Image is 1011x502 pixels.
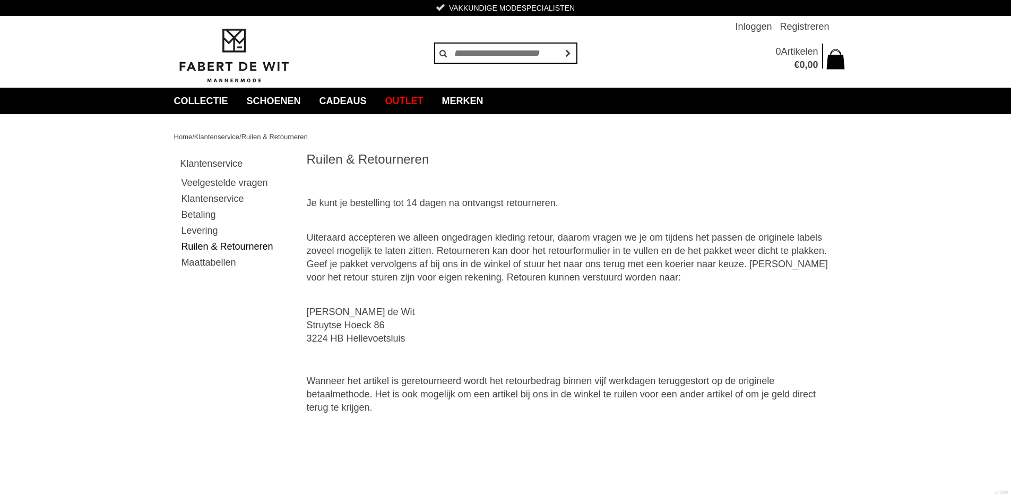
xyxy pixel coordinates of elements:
p: Je kunt je bestelling tot 14 dagen na ontvangst retourneren. [307,197,837,210]
span: Artikelen [781,46,818,57]
h3: Klantenservice [180,158,292,169]
p: Uiteraard accepteren we alleen ongedragen kleding retour, daarom vragen we je om tijdens het pass... [307,218,837,297]
a: Divide [995,486,1008,499]
span: / [239,133,241,141]
a: Betaling [180,207,292,223]
span: / [192,133,194,141]
img: Fabert de Wit [174,27,293,84]
a: Cadeaus [312,88,375,114]
a: Levering [180,223,292,239]
a: Klantenservice [180,191,292,207]
a: Inloggen [735,16,772,37]
span: 00 [807,59,818,70]
span: € [794,59,799,70]
a: Klantenservice [194,133,239,141]
a: collectie [166,88,236,114]
a: Maattabellen [180,254,292,270]
a: Outlet [377,88,431,114]
a: Ruilen & Retourneren [180,239,292,254]
p: [PERSON_NAME] de Wit Struytse Hoeck 86 3224 HB Hellevoetsluis [307,305,837,345]
h1: Ruilen & Retourneren [307,151,837,167]
p: Wanneer het artikel is geretourneerd wordt het retourbedrag binnen vijf werkdagen teruggestort op... [307,375,837,414]
a: Veelgestelde vragen [180,175,292,191]
span: , [805,59,807,70]
a: Ruilen & Retourneren [241,133,308,141]
span: 0 [775,46,781,57]
a: Home [174,133,193,141]
a: Schoenen [239,88,309,114]
a: Merken [434,88,491,114]
span: 0 [799,59,805,70]
a: Registreren [780,16,829,37]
